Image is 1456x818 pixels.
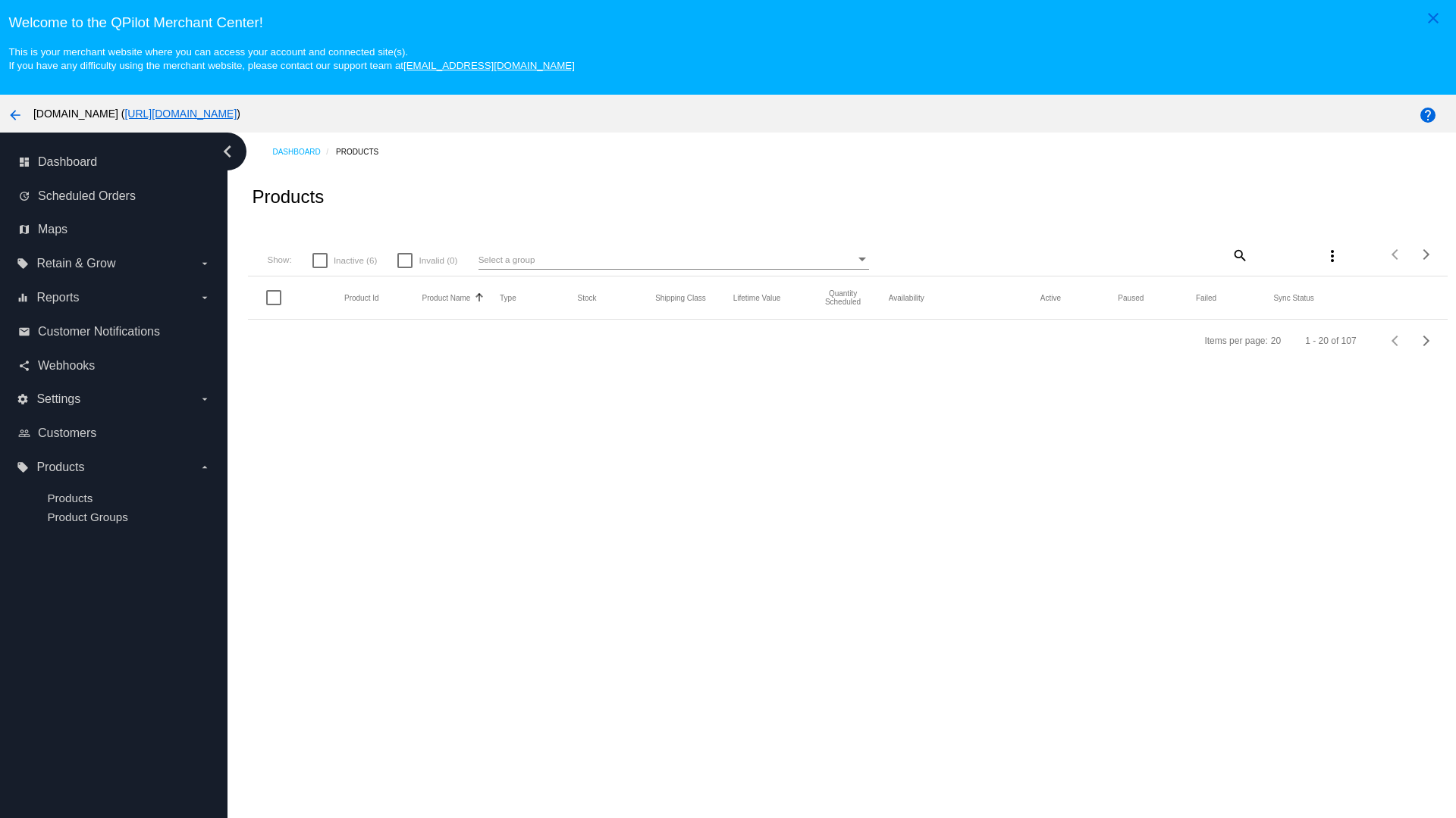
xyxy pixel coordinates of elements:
i: update [18,190,30,202]
span: Retain & Grow [36,257,115,270]
div: Items per page: [1204,336,1267,346]
button: Next page [1411,326,1442,356]
i: arrow_drop_down [199,292,211,304]
a: Products [47,492,93,504]
mat-select: Select a group [479,251,869,270]
button: Change sorting for ExternalId [344,293,379,302]
button: Change sorting for ValidationErrorCode [1273,293,1313,302]
a: dashboard Dashboard [18,150,211,174]
h2: Products [252,186,324,208]
button: Change sorting for TotalQuantityScheduledActive [1040,293,1061,302]
mat-icon: more_vert [1323,247,1341,265]
i: local_offer [17,461,29,473]
button: Change sorting for QuantityScheduled [811,289,875,306]
div: 20 [1271,336,1281,346]
i: email [18,326,30,338]
a: update Scheduled Orders [18,184,211,208]
button: Previous page [1381,239,1411,270]
span: Select a group [479,254,535,264]
span: Customers [38,426,96,440]
a: Dashboard [272,140,336,164]
a: people_outline Customers [18,421,211,445]
i: arrow_drop_down [199,461,211,473]
button: Next page [1411,239,1442,270]
mat-icon: search [1230,243,1248,267]
i: people_outline [18,427,30,439]
span: Webhooks [38,359,95,373]
span: Show: [267,254,291,264]
button: Change sorting for LifetimeValue [733,293,781,302]
i: arrow_drop_down [199,393,211,405]
a: map Maps [18,217,211,242]
a: share Webhooks [18,354,211,378]
i: chevron_left [215,139,240,164]
a: Product Groups [47,510,127,523]
i: dashboard [18,156,30,168]
mat-icon: help [1419,106,1437,124]
span: Maps [38,223,67,236]
a: [URL][DOMAIN_NAME] [124,108,237,120]
button: Change sorting for StockLevel [578,293,597,302]
span: Settings [36,392,80,406]
span: Customer Notifications [38,325,160,339]
span: Invalid (0) [419,251,457,270]
button: Change sorting for ShippingClass [655,293,706,302]
i: map [18,223,30,236]
button: Change sorting for ProductName [422,293,471,302]
button: Previous page [1381,326,1411,356]
mat-icon: close [1424,9,1442,27]
button: Change sorting for TotalQuantityFailed [1196,293,1216,302]
a: [EMAIL_ADDRESS][DOMAIN_NAME] [403,60,575,71]
span: Dashboard [38,155,97,169]
span: Reports [36,291,79,304]
button: Change sorting for ProductType [500,293,516,302]
span: [DOMAIN_NAME] ( ) [33,108,240,120]
button: Change sorting for TotalQuantityScheduledPaused [1118,293,1144,302]
h3: Welcome to the QPilot Merchant Center! [8,14,1447,31]
i: settings [17,393,29,405]
span: Inactive (6) [334,251,377,270]
mat-header-cell: Availability [889,294,1040,302]
i: equalizer [17,292,29,304]
i: arrow_drop_down [199,258,211,270]
span: Scheduled Orders [38,189,136,203]
i: share [18,360,30,372]
a: email Customer Notifications [18,320,211,344]
div: 1 - 20 of 107 [1305,336,1356,346]
mat-icon: arrow_back [6,106,24,124]
small: This is your merchant website where you can access your account and connected site(s). If you hav... [8,46,574,71]
span: Products [36,461,84,474]
i: local_offer [17,258,29,270]
a: Products [336,140,392,164]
